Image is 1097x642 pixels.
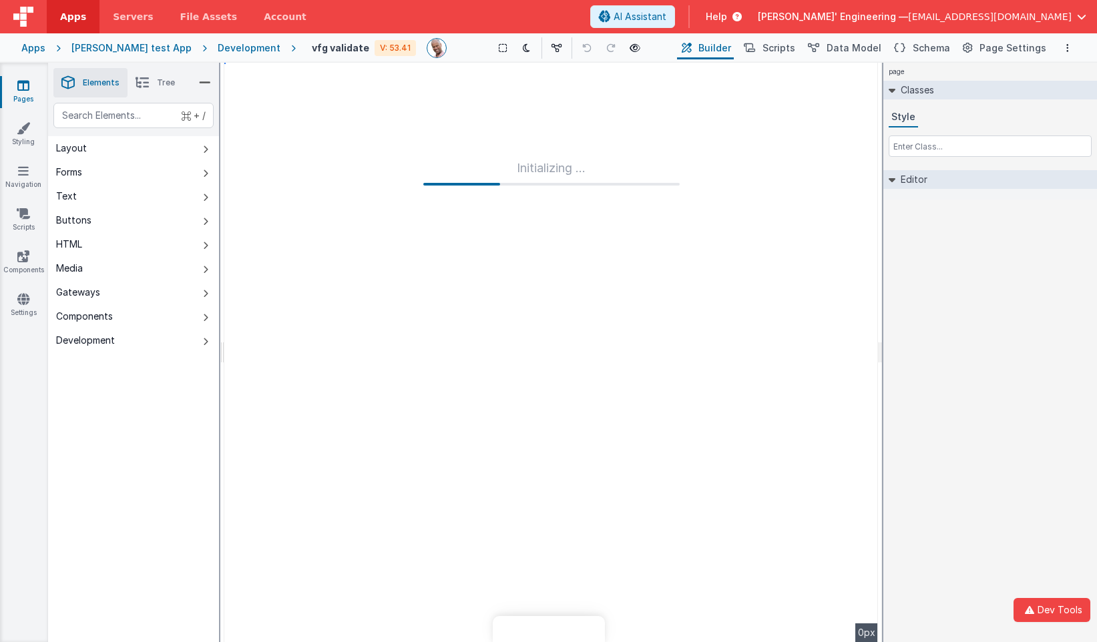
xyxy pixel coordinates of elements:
div: Components [56,310,113,323]
button: Schema [889,37,953,59]
div: Development [56,334,115,347]
span: [PERSON_NAME]' Engineering — [758,10,908,23]
button: Buttons [48,208,219,232]
div: Apps [21,41,45,55]
button: Options [1060,40,1076,56]
div: Forms [56,166,82,179]
span: Data Model [827,41,881,55]
span: Tree [157,77,175,88]
button: Builder [677,37,734,59]
h2: Editor [895,170,927,189]
div: Gateways [56,286,100,299]
div: [PERSON_NAME] test App [71,41,192,55]
button: Layout [48,136,219,160]
span: Servers [113,10,153,23]
img: 11ac31fe5dc3d0eff3fbbbf7b26fa6e1 [427,39,446,57]
div: Media [56,262,83,275]
button: Forms [48,160,219,184]
span: AI Assistant [614,10,666,23]
button: Dev Tools [1014,598,1090,622]
button: Components [48,304,219,328]
span: Elements [83,77,120,88]
div: Text [56,190,77,203]
div: Layout [56,141,87,155]
div: 0px [855,623,878,642]
div: Initializing ... [423,159,680,186]
span: File Assets [180,10,238,23]
span: Scripts [762,41,795,55]
div: HTML [56,238,82,251]
span: Page Settings [979,41,1046,55]
button: Media [48,256,219,280]
span: [EMAIL_ADDRESS][DOMAIN_NAME] [908,10,1072,23]
button: Style [889,107,918,127]
span: Help [706,10,727,23]
h4: page [883,63,910,81]
button: Scripts [739,37,798,59]
div: Development [218,41,280,55]
span: Builder [698,41,731,55]
div: V: 53.41 [375,40,416,56]
button: HTML [48,232,219,256]
button: AI Assistant [590,5,675,28]
button: [PERSON_NAME]' Engineering — [EMAIL_ADDRESS][DOMAIN_NAME] [758,10,1086,23]
span: Apps [60,10,86,23]
div: --> [224,63,878,642]
button: Data Model [803,37,884,59]
span: Schema [913,41,950,55]
button: Gateways [48,280,219,304]
input: Search Elements... [53,103,214,128]
h2: Classes [895,81,934,99]
input: Enter Class... [889,135,1092,157]
button: Page Settings [958,37,1049,59]
button: Text [48,184,219,208]
span: + / [182,103,206,128]
div: Buttons [56,214,91,227]
h4: vfg validate [312,43,369,53]
button: Development [48,328,219,352]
